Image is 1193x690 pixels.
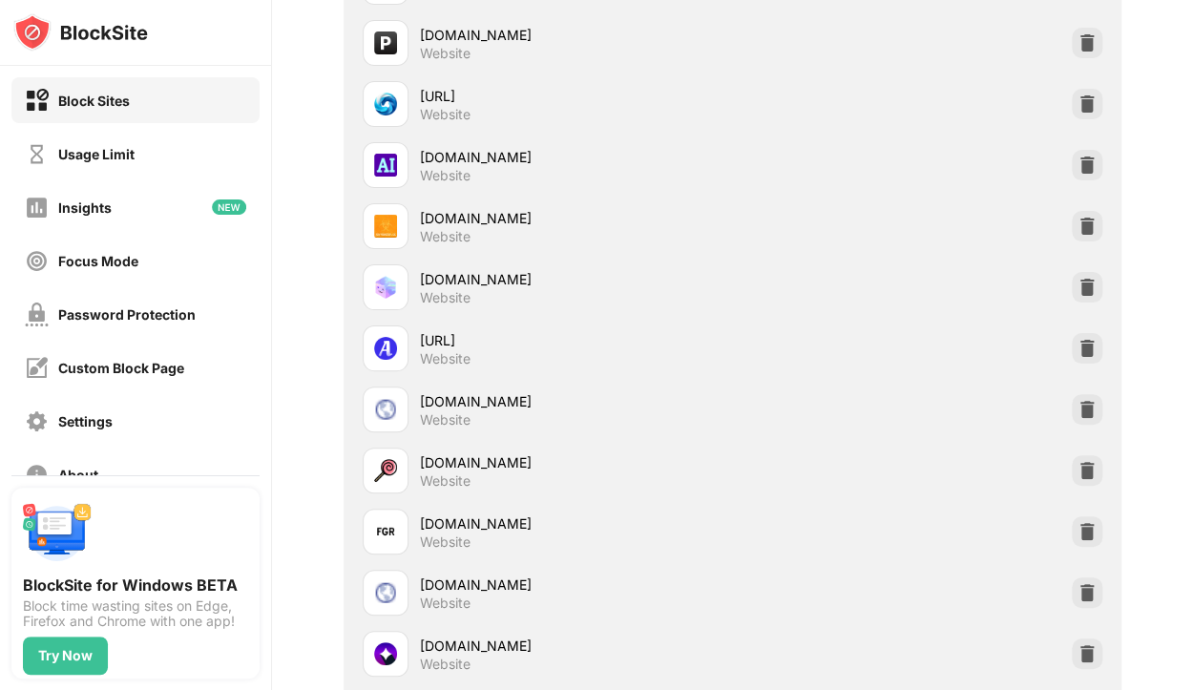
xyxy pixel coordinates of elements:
img: favicons [374,398,397,421]
div: Website [420,350,471,367]
img: logo-blocksite.svg [13,13,148,52]
div: [DOMAIN_NAME] [420,513,733,533]
img: customize-block-page-off.svg [25,356,49,380]
img: block-on.svg [25,89,49,113]
div: Website [420,167,471,184]
div: Website [420,289,471,306]
div: Website [420,656,471,673]
img: favicons [374,93,397,115]
img: new-icon.svg [212,199,246,215]
img: favicons [374,459,397,482]
div: [DOMAIN_NAME] [420,147,733,167]
div: Website [420,595,471,612]
img: settings-off.svg [25,409,49,433]
div: [DOMAIN_NAME] [420,636,733,656]
img: time-usage-off.svg [25,142,49,166]
div: [DOMAIN_NAME] [420,269,733,289]
div: Settings [58,413,113,429]
div: Custom Block Page [58,360,184,376]
img: push-desktop.svg [23,499,92,568]
div: [DOMAIN_NAME] [420,391,733,411]
div: BlockSite for Windows BETA [23,575,248,595]
div: Block time wasting sites on Edge, Firefox and Chrome with one app! [23,598,248,629]
div: [URL] [420,86,733,106]
img: favicons [374,154,397,177]
div: Website [420,106,471,123]
div: Focus Mode [58,253,138,269]
img: favicons [374,215,397,238]
div: Block Sites [58,93,130,109]
img: favicons [374,337,397,360]
div: Website [420,45,471,62]
div: About [58,467,98,483]
div: Try Now [38,648,93,663]
img: focus-off.svg [25,249,49,273]
div: Website [420,472,471,490]
img: about-off.svg [25,463,49,487]
div: Password Protection [58,306,196,323]
div: Website [420,533,471,551]
img: favicons [374,31,397,54]
img: password-protection-off.svg [25,303,49,326]
div: Website [420,228,471,245]
div: Website [420,411,471,429]
img: insights-off.svg [25,196,49,220]
img: favicons [374,520,397,543]
img: favicons [374,642,397,665]
div: Usage Limit [58,146,135,162]
div: [DOMAIN_NAME] [420,208,733,228]
div: [DOMAIN_NAME] [420,452,733,472]
div: [URL] [420,330,733,350]
img: favicons [374,276,397,299]
div: [DOMAIN_NAME] [420,575,733,595]
div: [DOMAIN_NAME] [420,25,733,45]
div: Insights [58,199,112,216]
img: favicons [374,581,397,604]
